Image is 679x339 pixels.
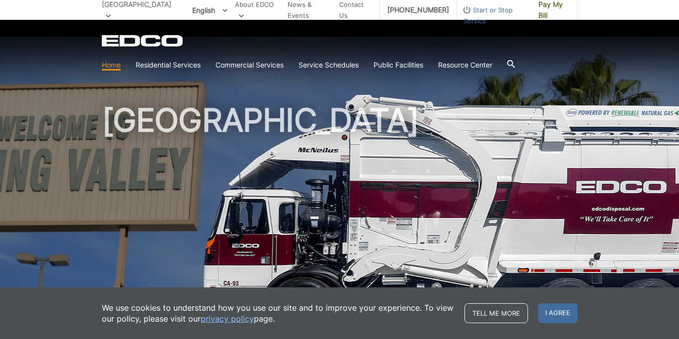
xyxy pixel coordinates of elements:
[216,60,284,70] a: Commercial Services
[102,60,121,70] a: Home
[438,60,492,70] a: Resource Center
[136,60,201,70] a: Residential Services
[464,303,528,323] a: Tell me more
[185,2,235,18] span: English
[102,35,184,47] a: EDCD logo. Return to the homepage.
[102,104,578,322] h1: [GEOGRAPHIC_DATA]
[102,302,454,324] p: We use cookies to understand how you use our site and to improve your experience. To view our pol...
[374,60,423,70] a: Public Facilities
[538,303,578,323] span: I agree
[299,60,359,70] a: Service Schedules
[201,313,254,324] a: privacy policy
